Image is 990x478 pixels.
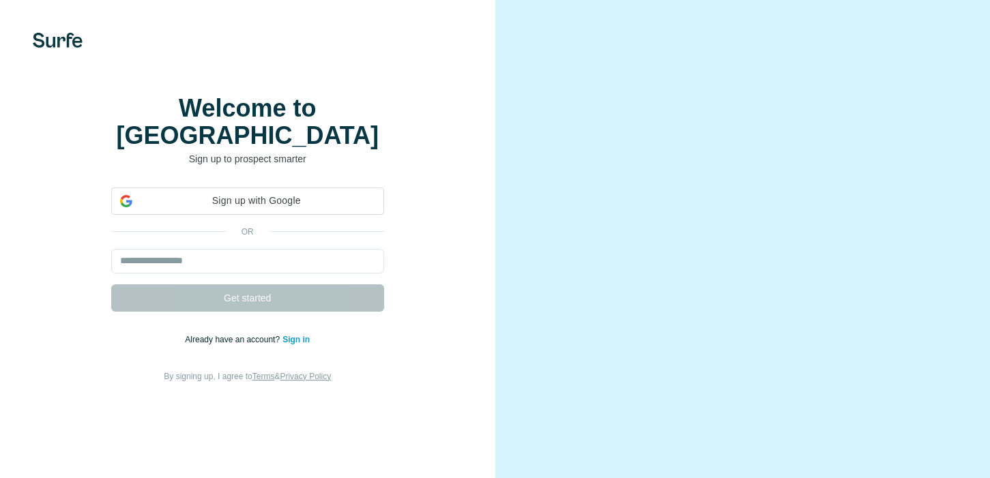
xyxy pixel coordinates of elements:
[33,33,83,48] img: Surfe's logo
[185,335,282,344] span: Already have an account?
[111,188,384,215] div: Sign up with Google
[226,226,270,238] p: or
[164,372,331,381] span: By signing up, I agree to &
[111,152,384,166] p: Sign up to prospect smarter
[252,372,275,381] a: Terms
[111,95,384,149] h1: Welcome to [GEOGRAPHIC_DATA]
[280,372,331,381] a: Privacy Policy
[282,335,310,344] a: Sign in
[138,194,375,208] span: Sign up with Google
